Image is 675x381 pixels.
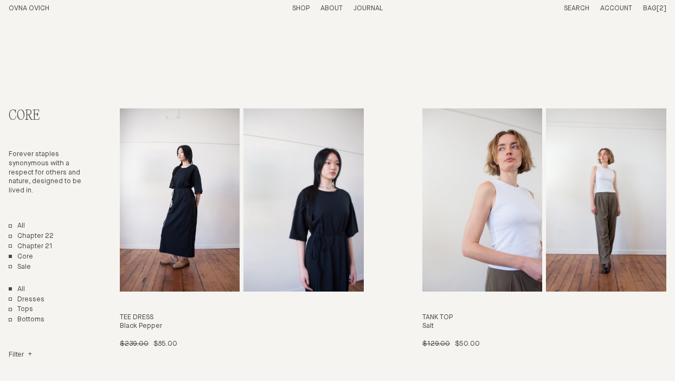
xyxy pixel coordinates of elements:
[9,242,53,251] a: Chapter 21
[9,253,33,262] a: Core
[422,340,450,347] span: $129.00
[422,108,666,349] a: Tank Top
[643,5,657,12] span: Bag
[153,340,177,347] span: $85.00
[9,222,25,231] a: All
[9,5,49,12] a: Home
[353,5,383,12] a: Journal
[564,5,589,12] a: Search
[9,295,44,305] a: Dresses
[9,305,33,314] a: Tops
[9,232,54,241] a: Chapter 22
[600,5,632,12] a: Account
[657,5,666,12] span: [2]
[120,340,149,347] span: $239.00
[422,108,543,292] img: Tank Top
[9,108,83,124] h2: Core
[455,340,480,347] span: $50.00
[320,4,343,14] summary: About
[9,315,44,325] a: Bottoms
[292,5,310,12] a: Shop
[9,263,31,272] a: Sale
[120,108,240,292] img: Tee Dress
[422,313,666,322] h3: Tank Top
[120,108,364,349] a: Tee Dress
[9,285,25,294] a: Show All
[9,150,83,196] p: Forever staples synonymous with a respect for others and nature, designed to be lived in.
[120,322,364,331] h4: Black Pepper
[9,351,32,360] summary: Filter
[422,322,666,331] h4: Salt
[120,313,364,322] h3: Tee Dress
